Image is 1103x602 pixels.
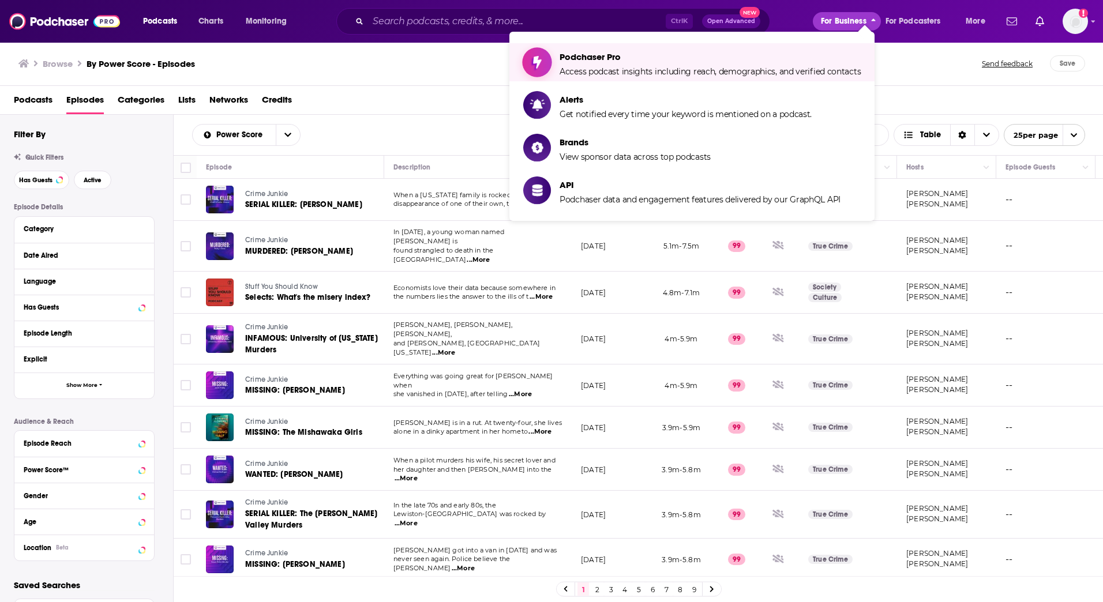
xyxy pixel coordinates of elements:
a: Podchaser - Follow, Share and Rate Podcasts [9,10,120,32]
button: Episode Length [24,326,145,340]
span: Crime Junkie [245,236,288,244]
button: Gender [24,488,145,502]
a: Categories [118,91,164,114]
span: MISSING: [PERSON_NAME] [245,385,345,395]
img: User Profile [1063,9,1088,34]
button: Date Aired [24,248,145,262]
span: MURDERED: [PERSON_NAME] [245,246,353,256]
a: Show notifications dropdown [1031,12,1049,31]
span: Get notified every time your keyword is mentioned on a podcast. [560,109,812,119]
span: ...More [509,390,532,399]
div: Episode Guests [1006,160,1055,174]
a: INFAMOUS: University of [US_STATE] Murders [245,333,382,356]
p: 99 [728,422,745,433]
a: [PERSON_NAME] [906,236,968,244]
span: Economists love their data because somewhere in [393,284,556,292]
span: When a pilot murders his wife, his secret lover and [393,456,556,464]
span: [PERSON_NAME] is in a rut. At twenty-four, she lives [393,419,562,427]
h1: By Power Score - Episodes [87,58,195,69]
span: Podcasts [14,91,52,114]
span: Toggle select row [181,509,191,520]
p: [DATE] [581,510,606,520]
span: New [740,7,760,18]
span: her daughter and then [PERSON_NAME] into the [393,465,552,473]
a: [PERSON_NAME] [906,427,968,436]
span: Podcasts [143,13,177,29]
a: Crime Junkie [245,235,382,246]
button: Send feedback [978,55,1036,72]
span: Toggle select row [181,422,191,432]
span: ...More [528,427,551,437]
p: Audience & Reach [14,417,155,426]
a: [PERSON_NAME] [906,514,968,523]
span: and [PERSON_NAME], [GEOGRAPHIC_DATA][US_STATE] [393,339,540,356]
a: 1 [577,582,589,596]
span: Alerts [560,94,812,105]
span: Crime Junkie [245,460,288,468]
a: [PERSON_NAME] [906,417,968,426]
span: For Podcasters [886,13,941,29]
a: Crime Junkie [245,498,382,508]
span: Crime Junkie [245,375,288,383]
span: MISSING: [PERSON_NAME] [245,559,345,569]
p: 99 [728,287,745,298]
a: Show notifications dropdown [1002,12,1022,31]
span: In [DATE], a young woman named [PERSON_NAME] is [393,228,504,245]
span: Power Score [216,131,267,139]
button: open menu [135,12,192,31]
p: [DATE] [581,334,606,344]
a: WANTED: [PERSON_NAME] [245,469,382,480]
a: 2 [591,582,603,596]
span: found strangled to death in the [GEOGRAPHIC_DATA] [393,246,493,264]
a: Crime Junkie [245,459,382,469]
button: Category [24,221,145,236]
div: Description [393,160,430,174]
span: 4m-5.9m [665,381,697,390]
a: Crime Junkie [245,548,382,559]
a: True Crime [808,555,853,564]
a: 8 [674,582,686,596]
a: [PERSON_NAME] [906,375,968,383]
span: Toggle select row [181,464,191,475]
span: API [560,179,841,190]
span: 4m-5.9m [665,334,697,343]
span: More [966,13,985,29]
span: Toggle select row [181,554,191,565]
span: 3.9m-5.8m [662,465,701,474]
a: [PERSON_NAME] [906,459,968,468]
a: Selects: What's the misery index? [245,292,382,303]
a: MISSING: [PERSON_NAME] [245,385,382,396]
span: 25 per page [1004,126,1058,144]
button: Power Score™ [24,462,145,476]
a: MURDERED: [PERSON_NAME] [245,246,382,257]
button: Column Actions [880,161,894,175]
span: 3.9m-5.8m [662,555,701,564]
span: ...More [395,519,418,528]
span: WANTED: [PERSON_NAME] [245,469,343,479]
span: Selects: What's the misery index? [245,292,371,302]
div: Beta [56,544,69,551]
div: Episode Length [24,329,137,337]
a: [PERSON_NAME] [906,559,968,568]
span: Brands [560,137,711,148]
a: [PERSON_NAME] [906,504,968,513]
button: open menu [276,125,300,145]
a: 4 [619,582,631,596]
a: True Crime [808,334,853,344]
span: 4.8m-7.1m [663,288,700,297]
a: Crime Junkie [245,375,382,385]
button: close menu [813,12,881,31]
p: 99 [728,509,745,520]
button: Show More [14,373,154,398]
span: Crime Junkie [245,190,288,198]
a: Crime Junkie [245,189,382,200]
div: Power Score™ [24,466,135,474]
span: Toggle select row [181,194,191,205]
a: SERIAL KILLER: The [PERSON_NAME] Valley Murders [245,508,382,531]
h2: Choose View [894,124,999,146]
p: [DATE] [581,465,606,475]
div: Has Guests [24,303,135,311]
a: True Crime [808,242,853,251]
span: Lewiston-[GEOGRAPHIC_DATA] was rocked by [393,510,546,518]
div: Language [24,277,137,285]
